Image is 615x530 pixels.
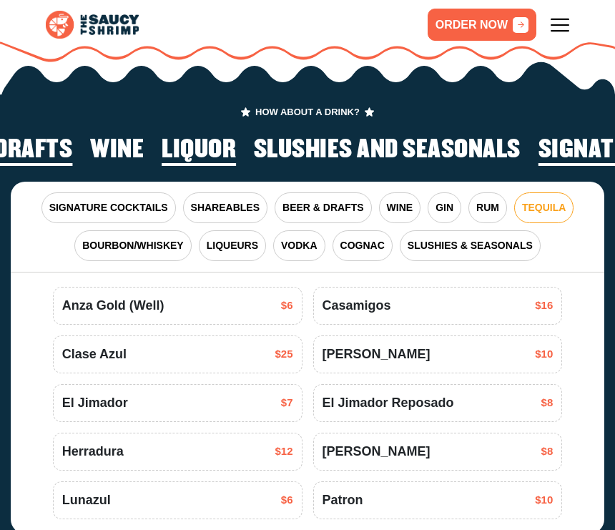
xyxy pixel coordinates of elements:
[535,346,553,363] span: $10
[387,200,413,215] span: WINE
[62,491,111,510] span: Lunazul
[281,395,293,411] span: $7
[62,393,128,413] span: El Jimador
[74,230,192,261] button: BOURBON/WHISKEY
[428,192,461,223] button: GIN
[282,200,364,215] span: BEER & DRAFTS
[428,9,536,41] a: ORDER NOW
[323,393,454,413] span: El Jimador Reposado
[275,443,292,460] span: $12
[62,442,124,461] span: Herradura
[333,230,393,261] button: COGNAC
[162,136,236,164] h2: Liquor
[323,442,431,461] span: [PERSON_NAME]
[323,296,391,315] span: Casamigos
[281,238,318,253] span: VODKA
[62,296,164,315] span: Anza Gold (Well)
[522,200,566,215] span: TEQUILA
[408,238,533,253] span: SLUSHIES & SEASONALS
[275,192,372,223] button: BEER & DRAFTS
[207,238,258,253] span: LIQUEURS
[273,230,325,261] button: VODKA
[90,136,144,164] h2: Wine
[514,192,574,223] button: TEQUILA
[275,346,292,363] span: $25
[62,345,127,364] span: Clase Azul
[535,298,553,314] span: $16
[281,492,293,509] span: $6
[199,230,266,261] button: LIQUEURS
[340,238,385,253] span: COGNAC
[468,192,507,223] button: RUM
[183,192,267,223] button: SHAREABLES
[90,136,144,167] li: 4 of 6
[162,136,236,167] li: 5 of 6
[379,192,421,223] button: WINE
[281,298,293,314] span: $6
[254,136,521,167] li: 6 of 6
[323,491,363,510] span: Patron
[254,136,521,164] h2: Slushies and Seasonals
[49,200,168,215] span: SIGNATURE COCKTAILS
[46,11,139,39] img: logo
[541,443,553,460] span: $8
[323,345,431,364] span: [PERSON_NAME]
[82,238,184,253] span: BOURBON/WHISKEY
[41,192,176,223] button: SIGNATURE COCKTAILS
[436,200,453,215] span: GIN
[191,200,260,215] span: SHAREABLES
[535,492,553,509] span: $10
[400,230,541,261] button: SLUSHIES & SEASONALS
[541,395,553,411] span: $8
[241,107,374,117] span: HOW ABOUT A DRINK?
[476,200,499,215] span: RUM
